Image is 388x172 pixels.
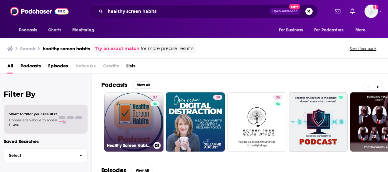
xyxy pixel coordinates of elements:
button: Send feedback [348,46,378,51]
p: Saved Searches [4,138,88,144]
button: open menu [275,24,311,36]
a: Try an exact match [95,45,139,52]
a: 35 [227,92,286,152]
a: 37Healthy Screen Habits Podcast [104,92,163,152]
a: Show notifications dropdown [348,6,357,16]
button: open menu [68,24,102,36]
span: Want to filter your results? [9,112,57,116]
a: All [7,61,13,73]
button: open menu [351,24,373,36]
button: Open AdvancedNew [270,8,300,15]
h3: Healthy Screen Habits Podcast [107,143,151,148]
span: Open Advanced [272,10,298,13]
a: 37 [150,95,160,100]
button: open menu [310,24,352,36]
span: Credits [103,61,119,73]
a: 38 [166,92,225,152]
a: Lists [126,61,135,73]
a: Show notifications dropdown [332,6,343,16]
span: Choose a tab above to access filters. [9,118,57,127]
img: Podchaser - Follow, Share and Rate Podcasts [10,5,69,17]
h2: Podcasts [101,81,128,89]
a: Podcasts [20,61,41,73]
span: For Podcasters [314,26,343,34]
button: View All [132,81,154,89]
a: 38 [213,95,222,100]
svg: Add a profile image [373,5,378,9]
span: Networks [75,61,96,73]
input: Search podcasts, credits, & more... [105,6,270,16]
a: Charts [44,24,65,36]
span: For Business [279,26,303,34]
span: for more precise results [141,45,193,52]
button: open menu [15,24,45,36]
button: Show profile menu [365,5,378,18]
h3: healthy screen habits [43,46,90,52]
span: Logged in as molly.burgoyne [365,5,378,18]
button: Select [4,149,88,162]
div: Search podcasts, credits, & more... [88,4,318,18]
span: Podcasts [19,26,37,34]
a: PodcastsView All [101,81,154,89]
span: New [289,4,300,9]
span: 37 [153,95,157,101]
span: Charts [48,26,61,34]
a: 35 [273,95,282,100]
a: Episodes [48,61,68,73]
span: More [355,26,366,34]
span: Monitoring [72,26,94,34]
img: User Profile [365,5,378,18]
span: Select [4,153,74,157]
h2: Filter By [4,90,88,99]
span: 38 [216,95,220,101]
span: 35 [276,95,280,101]
h3: Search [20,46,35,52]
